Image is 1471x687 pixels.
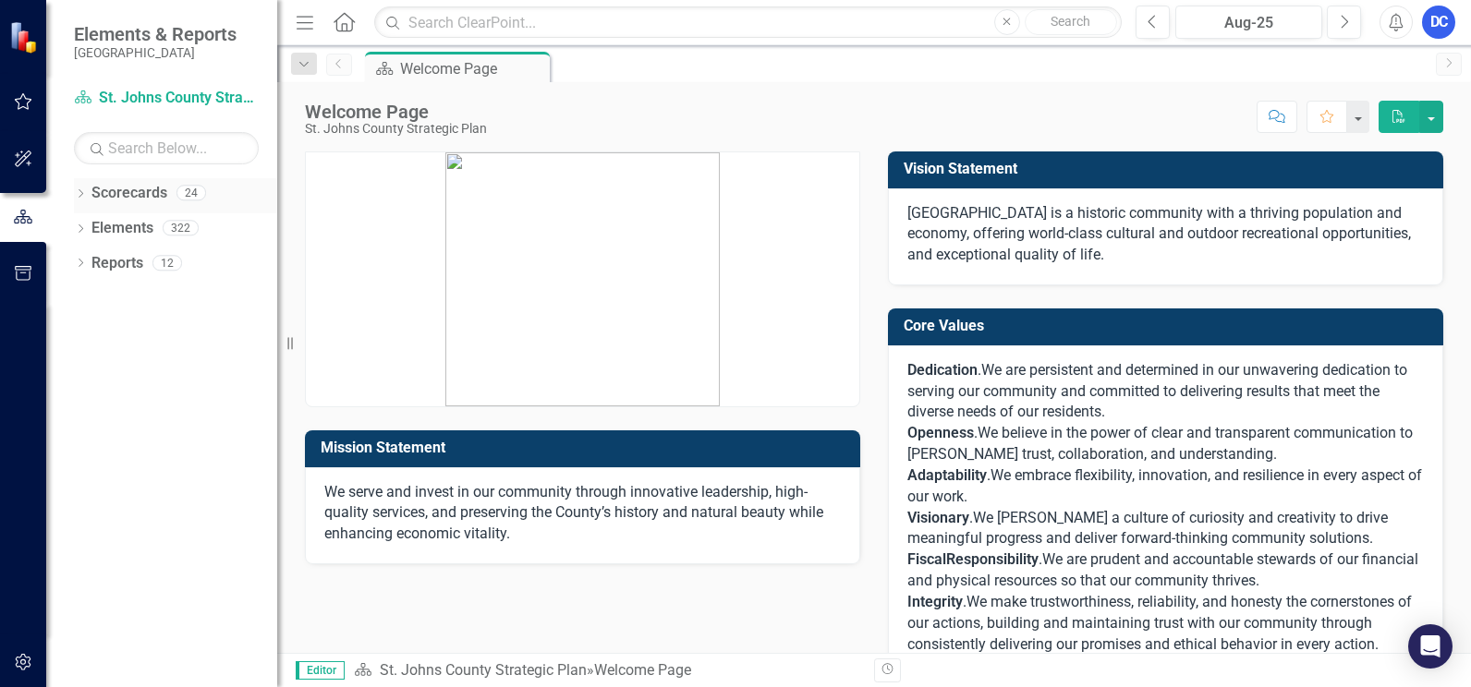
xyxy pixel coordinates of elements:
img: mceclip0.png [445,152,720,406]
h3: Core Values [904,318,1434,334]
span: We embrace flexibility, innovation, and resilience in every aspect of our work. [907,466,1422,505]
span: . [907,509,973,526]
span: Responsibil [946,550,1023,568]
div: Welcome Page [305,102,487,122]
div: Aug-25 [1182,12,1316,34]
div: 12 [152,255,182,271]
button: DC [1422,6,1455,39]
h3: Mission Statement [321,440,851,456]
div: 24 [176,186,206,201]
strong: Dedication [907,361,978,379]
input: Search Below... [74,132,259,164]
span: We are prudent and accountable stewards of our financial and physical resources so that our commu... [907,550,1418,589]
span: ity [1023,550,1039,568]
img: ClearPoint Strategy [9,21,42,54]
span: Adaptability [907,466,987,484]
span: We [PERSON_NAME] a culture of curiosity and creativity to drive meaningful progress and deliver f... [907,509,1388,548]
div: Open Intercom Messenger [1408,624,1453,669]
span: Editor [296,661,345,680]
input: Search ClearPoint... [374,6,1122,39]
h3: Vision Statement [904,161,1434,177]
button: Aug-25 [1175,6,1322,39]
a: St. Johns County Strategic Plan [74,88,259,109]
span: . [987,466,991,484]
div: 322 [163,221,199,236]
span: We believe in the power of clear and transparent communication to [PERSON_NAME] trust, collaborat... [907,424,1413,463]
span: [GEOGRAPHIC_DATA] is a historic community with a thriving population and economy, offering world-... [907,204,1411,264]
small: [GEOGRAPHIC_DATA] [74,45,237,60]
div: St. Johns County Strategic Plan [305,122,487,136]
div: » [354,660,860,681]
span: . [974,424,978,441]
button: Search [1025,9,1117,35]
span: . [1039,550,1042,568]
a: Scorecards [91,183,167,204]
span: We are persistent and determined in our unwavering dedication to serving our community and commit... [907,361,1407,421]
span: . [907,361,981,379]
span: We serve and invest in our community through innovative leadership, high-quality services, and pr... [324,483,823,543]
a: St. Johns County Strategic Plan [380,661,587,679]
strong: Visionary [907,509,969,526]
div: Welcome Page [594,661,691,679]
span: We make trustworthiness, reliability, and honesty the cornerstones of our actions, building and m... [907,593,1412,653]
span: Elements & Reports [74,23,237,45]
span: Fiscal [907,550,946,568]
span: Open [907,424,942,441]
span: ness [942,424,974,441]
span: Search [1051,14,1090,29]
span: . [907,593,966,610]
a: Reports [91,253,143,274]
div: Welcome Page [400,57,545,80]
a: Elements [91,218,153,239]
strong: Integrity [907,593,963,610]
